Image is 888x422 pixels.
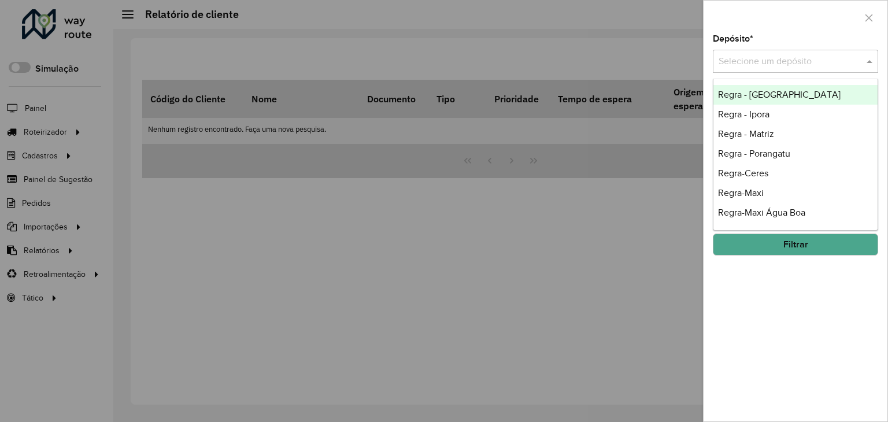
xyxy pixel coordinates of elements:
span: Regra-Ceres [718,168,768,178]
ng-dropdown-panel: Options list [713,79,878,231]
button: Filtrar [713,234,878,256]
span: Regra - Matriz [718,129,774,139]
label: Depósito [713,32,753,46]
span: Regra - Ipora [718,109,769,119]
span: Regra-Maxi [718,188,764,198]
span: Regra-Maxi Água Boa [718,208,805,217]
span: Regra - Porangatu [718,149,790,158]
span: Regra - [GEOGRAPHIC_DATA] [718,90,841,99]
